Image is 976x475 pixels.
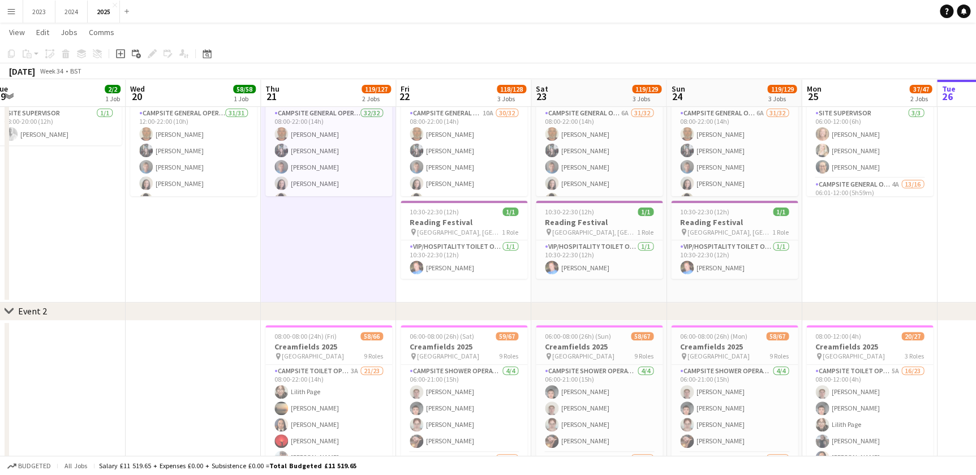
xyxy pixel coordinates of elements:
[940,90,955,103] span: 26
[671,84,685,94] span: Sun
[552,228,637,236] span: [GEOGRAPHIC_DATA], [GEOGRAPHIC_DATA]
[687,352,750,360] span: [GEOGRAPHIC_DATA]
[671,201,798,279] app-job-card: 10:30-22:30 (12h)1/1Reading Festival [GEOGRAPHIC_DATA], [GEOGRAPHIC_DATA]1 RoleVIP/Hospitality To...
[401,217,527,227] h3: Reading Festival
[9,66,35,77] div: [DATE]
[360,332,383,340] span: 58/66
[536,365,663,452] app-card-role: Campsite Shower Operative4/406:00-21:00 (15h)[PERSON_NAME][PERSON_NAME][PERSON_NAME][PERSON_NAME]
[806,84,821,94] span: Mon
[806,107,933,178] app-card-role: Site Supervisor3/306:00-12:00 (6h)[PERSON_NAME][PERSON_NAME][PERSON_NAME]
[282,352,344,360] span: [GEOGRAPHIC_DATA]
[265,342,392,352] h3: Creamfields 2025
[502,208,518,216] span: 1/1
[233,85,256,93] span: 58/58
[18,462,51,470] span: Budgeted
[769,352,789,360] span: 9 Roles
[99,461,356,470] div: Salary £11 519.65 + Expenses £0.00 + Subsistence £0.00 =
[264,90,280,103] span: 21
[130,84,145,94] span: Wed
[773,208,789,216] span: 1/1
[401,29,527,196] app-job-card: 08:00-08:00 (24h) (Sat)58/60Reading Festival 2025 [GEOGRAPHIC_DATA]6 RolesSite Manager1/108:00-16...
[823,352,885,360] span: [GEOGRAPHIC_DATA]
[37,67,66,75] span: Week 34
[105,94,120,103] div: 1 Job
[545,208,594,216] span: 10:30-22:30 (12h)
[274,332,337,340] span: 08:00-08:00 (24h) (Fri)
[84,25,119,40] a: Comms
[401,84,410,94] span: Fri
[772,228,789,236] span: 1 Role
[637,228,653,236] span: 1 Role
[680,332,747,340] span: 06:00-08:00 (26h) (Mon)
[671,29,798,196] app-job-card: 08:00-06:00 (22h) (Mon)60/61Reading Festival 2025 [GEOGRAPHIC_DATA]6 RolesSite Manager1/108:00-16...
[417,228,502,236] span: [GEOGRAPHIC_DATA], [GEOGRAPHIC_DATA]
[805,90,821,103] span: 25
[499,352,518,360] span: 9 Roles
[234,94,255,103] div: 1 Job
[130,29,257,196] app-job-card: 08:00-08:00 (24h) (Thu)58/58Reading Festival 2025 [GEOGRAPHIC_DATA]6 RolesSite Manager1/108:00-16...
[56,25,82,40] a: Jobs
[545,332,611,340] span: 06:00-08:00 (26h) (Sun)
[806,29,933,196] app-job-card: 06:00-12:00 (6h)17/20Reading Festival 2025 [GEOGRAPHIC_DATA]3 RolesSite Manager1/106:00-12:00 (6h...
[265,29,392,196] app-job-card: 08:00-08:00 (24h) (Fri)61/61Reading Festival 2025 [GEOGRAPHIC_DATA]6 RolesSite Manager1/108:00-16...
[9,27,25,37] span: View
[631,332,653,340] span: 58/67
[362,94,390,103] div: 2 Jobs
[552,352,614,360] span: [GEOGRAPHIC_DATA]
[671,217,798,227] h3: Reading Festival
[671,240,798,279] app-card-role: VIP/Hospitality Toilet Operative1/110:30-22:30 (12h)[PERSON_NAME]
[633,94,661,103] div: 3 Jobs
[88,1,120,23] button: 2025
[401,240,527,279] app-card-role: VIP/Hospitality Toilet Operative1/110:30-22:30 (12h)[PERSON_NAME]
[62,461,89,470] span: All jobs
[901,332,924,340] span: 20/27
[417,352,479,360] span: [GEOGRAPHIC_DATA]
[5,25,29,40] a: View
[410,332,474,340] span: 06:00-08:00 (26h) (Sat)
[18,305,47,317] div: Event 2
[806,178,933,463] app-card-role: Campsite General Operative4A13/1606:01-12:00 (5h59m)
[6,460,53,472] button: Budgeted
[497,85,526,93] span: 118/128
[128,90,145,103] span: 20
[55,1,88,23] button: 2024
[634,352,653,360] span: 9 Roles
[687,228,772,236] span: [GEOGRAPHIC_DATA], [GEOGRAPHIC_DATA]
[410,208,459,216] span: 10:30-22:30 (12h)
[401,342,527,352] h3: Creamfields 2025
[401,201,527,279] div: 10:30-22:30 (12h)1/1Reading Festival [GEOGRAPHIC_DATA], [GEOGRAPHIC_DATA]1 RoleVIP/Hospitality To...
[768,94,796,103] div: 3 Jobs
[536,240,663,279] app-card-role: VIP/Hospitality Toilet Operative1/110:30-22:30 (12h)[PERSON_NAME]
[536,84,548,94] span: Sat
[32,25,54,40] a: Edit
[502,228,518,236] span: 1 Role
[536,29,663,196] app-job-card: 08:00-08:00 (24h) (Sun)60/61Reading Festival 2025 [GEOGRAPHIC_DATA]6 RolesSite Manager1/108:00-16...
[536,201,663,279] app-job-card: 10:30-22:30 (12h)1/1Reading Festival [GEOGRAPHIC_DATA], [GEOGRAPHIC_DATA]1 RoleVIP/Hospitality To...
[632,85,661,93] span: 119/129
[265,84,280,94] span: Thu
[497,94,526,103] div: 3 Jobs
[905,352,924,360] span: 3 Roles
[36,27,49,37] span: Edit
[680,208,729,216] span: 10:30-22:30 (12h)
[70,67,81,75] div: BST
[941,84,955,94] span: Tue
[269,461,356,470] span: Total Budgeted £11 519.65
[399,90,410,103] span: 22
[536,217,663,227] h3: Reading Festival
[105,85,121,93] span: 2/2
[669,90,685,103] span: 24
[536,342,663,352] h3: Creamfields 2025
[806,342,933,352] h3: Creamfields 2025
[671,365,798,452] app-card-role: Campsite Shower Operative4/406:00-21:00 (15h)[PERSON_NAME][PERSON_NAME][PERSON_NAME][PERSON_NAME]
[89,27,114,37] span: Comms
[23,1,55,23] button: 2023
[671,342,798,352] h3: Creamfields 2025
[766,332,789,340] span: 58/67
[638,208,653,216] span: 1/1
